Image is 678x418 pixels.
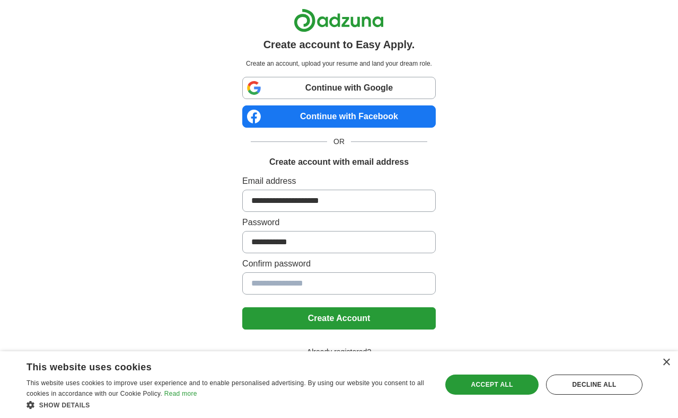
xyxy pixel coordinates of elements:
label: Confirm password [242,257,436,270]
label: Email address [242,175,436,188]
p: Create an account, upload your resume and land your dream role. [244,59,434,68]
div: Accept all [445,375,539,395]
button: Create Account [242,307,436,330]
h1: Create account with email address [269,156,409,168]
a: Continue with Google [242,77,436,99]
span: This website uses cookies to improve user experience and to enable personalised advertising. By u... [27,379,424,397]
a: Continue with Facebook [242,105,436,128]
a: Read more, opens a new window [164,390,197,397]
span: Show details [39,402,90,409]
label: Password [242,216,436,229]
div: Show details [27,399,429,410]
span: OR [327,136,351,147]
div: Close [662,359,670,367]
div: This website uses cookies [27,358,403,373]
div: Decline all [546,375,642,395]
img: Adzuna logo [294,8,384,32]
h1: Create account to Easy Apply. [263,37,415,52]
span: Already registered? [301,346,377,358]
